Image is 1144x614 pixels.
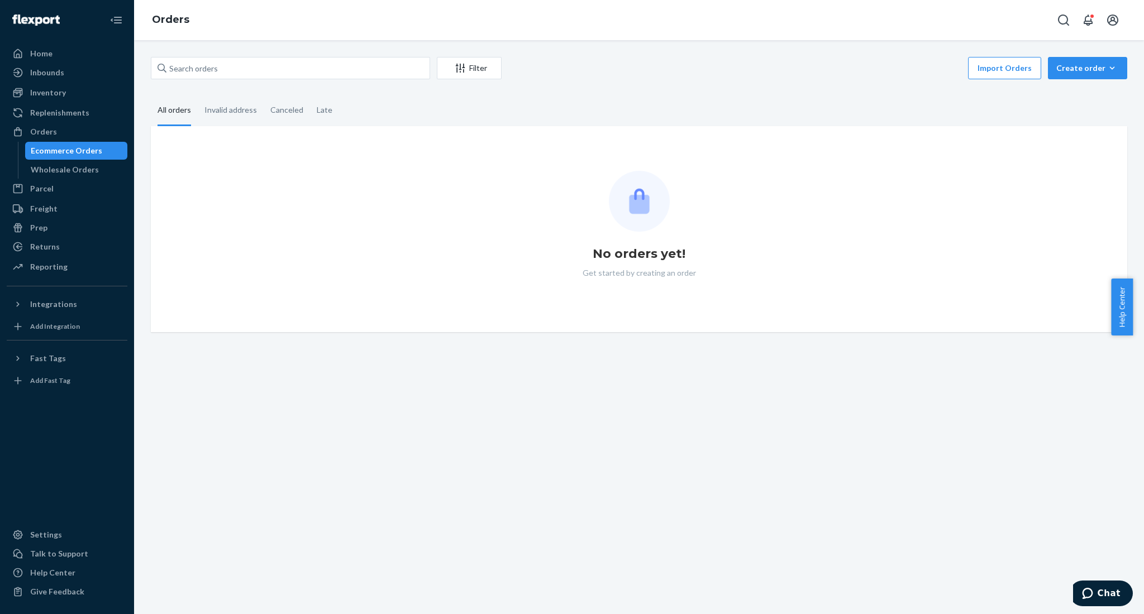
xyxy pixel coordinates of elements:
button: Open notifications [1077,9,1099,31]
iframe: Opens a widget where you can chat to one of our agents [1073,581,1133,608]
a: Replenishments [7,104,127,122]
button: Talk to Support [7,545,127,563]
p: Get started by creating an order [583,267,696,279]
div: Parcel [30,183,54,194]
button: Open account menu [1102,9,1124,31]
a: Add Integration [7,318,127,335]
div: Prep [30,222,47,233]
a: Freight [7,200,127,218]
a: Inventory [7,84,127,102]
a: Add Fast Tag [7,372,127,390]
div: Late [317,95,332,124]
div: Inventory [30,87,66,98]
a: Ecommerce Orders [25,142,128,160]
a: Inbounds [7,64,127,81]
div: Returns [30,241,60,252]
div: Add Fast Tag [30,376,70,385]
a: Settings [7,526,127,544]
div: Wholesale Orders [31,164,99,175]
div: Reporting [30,261,68,272]
div: All orders [158,95,191,126]
div: Integrations [30,299,77,310]
div: Replenishments [30,107,89,118]
div: Help Center [30,567,75,578]
div: Fast Tags [30,353,66,364]
a: Wholesale Orders [25,161,128,179]
div: Freight [30,203,58,214]
a: Orders [7,123,127,141]
button: Close Navigation [105,9,127,31]
button: Filter [437,57,502,79]
button: Import Orders [968,57,1041,79]
div: Invalid address [204,95,257,124]
div: Orders [30,126,57,137]
input: Search orders [151,57,430,79]
a: Orders [152,13,189,26]
div: Add Integration [30,322,80,331]
button: Give Feedback [7,583,127,601]
button: Open Search Box [1052,9,1075,31]
div: Settings [30,529,62,540]
a: Help Center [7,564,127,582]
button: Integrations [7,295,127,313]
div: Ecommerce Orders [31,145,102,156]
div: Talk to Support [30,548,88,559]
div: Inbounds [30,67,64,78]
div: Home [30,48,53,59]
img: Flexport logo [12,15,60,26]
a: Returns [7,238,127,256]
ol: breadcrumbs [143,4,198,36]
button: Help Center [1111,279,1133,335]
button: Create order [1048,57,1127,79]
div: Canceled [270,95,303,124]
h1: No orders yet! [593,245,685,263]
a: Home [7,45,127,63]
a: Reporting [7,258,127,276]
div: Filter [437,63,501,74]
div: Create order [1056,63,1119,74]
button: Fast Tags [7,349,127,367]
a: Parcel [7,180,127,198]
a: Prep [7,219,127,237]
div: Give Feedback [30,586,84,597]
img: Empty list [609,171,670,232]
